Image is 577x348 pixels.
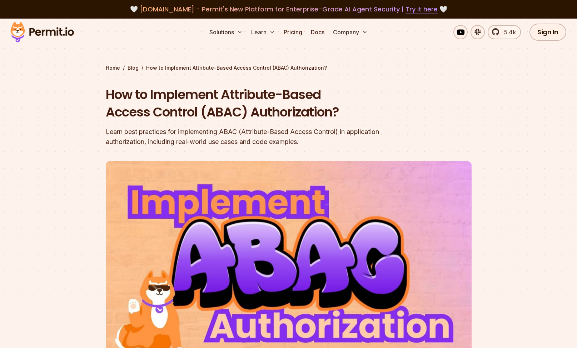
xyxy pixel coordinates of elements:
[500,28,516,36] span: 5.4k
[106,127,380,147] div: Learn best practices for implementing ABAC (Attribute-Based Access Control) in application author...
[106,64,472,71] div: / /
[207,25,245,39] button: Solutions
[529,24,566,41] a: Sign In
[248,25,278,39] button: Learn
[330,25,370,39] button: Company
[281,25,305,39] a: Pricing
[140,5,438,14] span: [DOMAIN_NAME] - Permit's New Platform for Enterprise-Grade AI Agent Security |
[106,86,380,121] h1: How to Implement Attribute-Based Access Control (ABAC) Authorization?
[308,25,327,39] a: Docs
[406,5,438,14] a: Try it here
[488,25,521,39] a: 5.4k
[128,64,139,71] a: Blog
[7,20,77,44] img: Permit logo
[106,64,120,71] a: Home
[17,4,560,14] div: 🤍 🤍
